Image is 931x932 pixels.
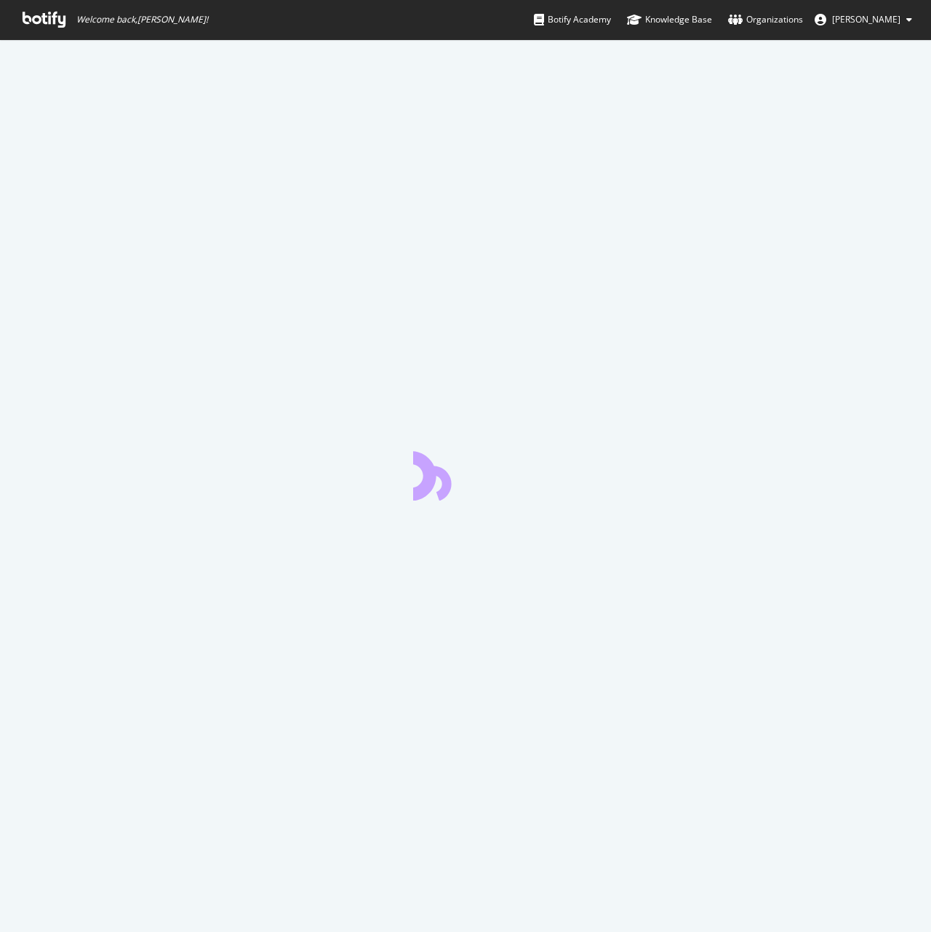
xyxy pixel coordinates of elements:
div: Knowledge Base [627,12,712,27]
div: animation [413,448,518,501]
button: [PERSON_NAME] [803,8,924,31]
div: Organizations [728,12,803,27]
div: Botify Academy [534,12,611,27]
span: Welcome back, [PERSON_NAME] ! [76,14,208,25]
span: Darwin Santos [832,13,900,25]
